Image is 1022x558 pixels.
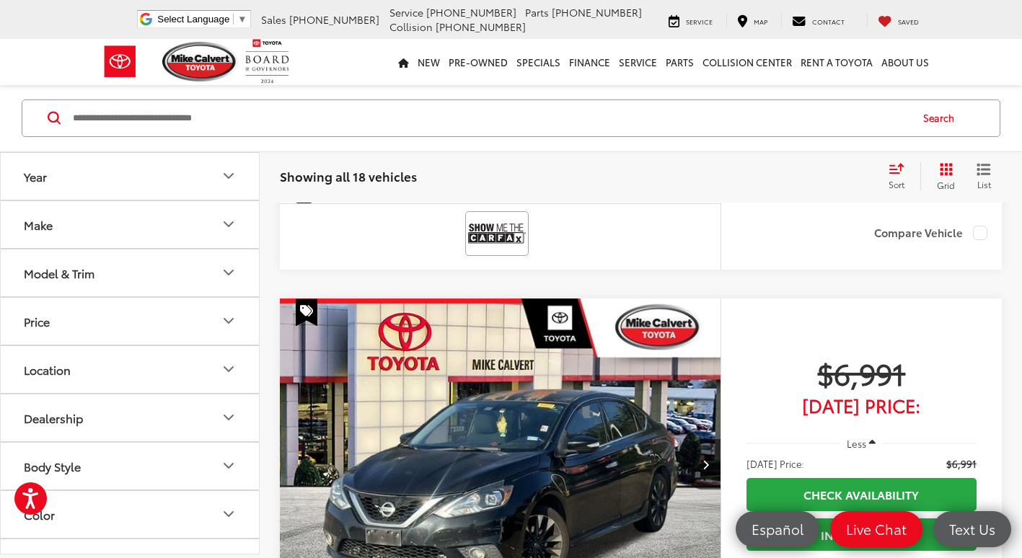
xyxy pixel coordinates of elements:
[426,5,516,19] span: [PHONE_NUMBER]
[1,443,260,490] button: Body StyleBody Style
[839,520,914,538] span: Live Chat
[920,162,966,191] button: Grid View
[942,520,1003,538] span: Text Us
[614,39,661,85] a: Service
[977,178,991,190] span: List
[280,167,417,185] span: Showing all 18 vehicles
[24,218,53,231] div: Make
[1,153,260,200] button: YearYear
[220,409,237,427] div: Dealership
[830,511,922,547] a: Live Chat
[389,5,423,19] span: Service
[296,298,317,326] span: Special
[692,439,721,490] button: Next image
[261,12,286,27] span: Sales
[1,394,260,441] button: DealershipDealership
[898,17,919,26] span: Saved
[220,265,237,282] div: Model & Trim
[1,249,260,296] button: Model & TrimModel & Trim
[881,162,920,191] button: Select sort value
[71,101,909,136] input: Search by Make, Model, or Keyword
[233,14,234,25] span: ​
[394,39,413,85] a: Home
[796,39,877,85] a: Rent a Toyota
[746,478,977,510] a: Check Availability
[444,39,512,85] a: Pre-Owned
[889,178,904,190] span: Sort
[468,214,526,252] img: View CARFAX report
[746,355,977,391] span: $6,991
[909,100,975,136] button: Search
[237,14,247,25] span: ▼
[389,19,433,34] span: Collision
[867,13,930,27] a: My Saved Vehicles
[946,456,977,471] span: $6,991
[220,506,237,523] div: Color
[220,361,237,378] div: Location
[933,511,1011,547] a: Text Us
[1,201,260,248] button: MakeMake
[565,39,614,85] a: Finance
[937,179,955,191] span: Grid
[698,39,796,85] a: Collision Center
[24,266,94,280] div: Model & Trim
[754,17,767,26] span: Map
[512,39,565,85] a: Specials
[746,398,977,412] span: [DATE] Price:
[736,511,819,547] a: Español
[686,17,713,26] span: Service
[24,169,47,183] div: Year
[525,5,549,19] span: Parts
[1,491,260,538] button: ColorColor
[726,13,778,27] a: Map
[24,508,55,521] div: Color
[24,314,50,328] div: Price
[840,430,884,456] button: Less
[413,39,444,85] a: New
[966,162,1002,191] button: List View
[162,42,239,81] img: Mike Calvert Toyota
[552,5,642,19] span: [PHONE_NUMBER]
[93,38,147,85] img: Toyota
[746,456,804,471] span: [DATE] Price:
[877,39,933,85] a: About Us
[874,226,987,240] label: Compare Vehicle
[812,17,845,26] span: Contact
[781,13,855,27] a: Contact
[157,14,229,25] span: Select Language
[157,14,247,25] a: Select Language​
[289,12,379,27] span: [PHONE_NUMBER]
[220,168,237,185] div: Year
[744,520,811,538] span: Español
[24,459,81,473] div: Body Style
[1,298,260,345] button: PricePrice
[658,13,723,27] a: Service
[24,363,71,376] div: Location
[661,39,698,85] a: Parts
[847,437,866,450] span: Less
[220,458,237,475] div: Body Style
[436,19,526,34] span: [PHONE_NUMBER]
[220,216,237,234] div: Make
[1,346,260,393] button: LocationLocation
[220,313,237,330] div: Price
[24,411,83,425] div: Dealership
